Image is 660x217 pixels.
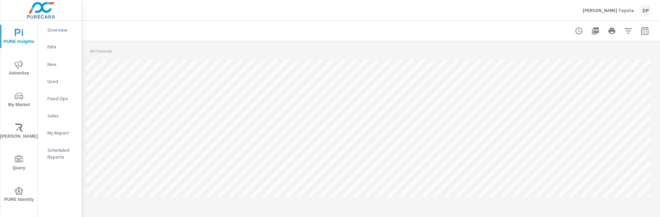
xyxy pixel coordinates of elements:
[47,95,76,102] p: Fixed Ops
[38,25,81,35] div: Overview
[621,24,635,38] button: Apply Filters
[38,76,81,87] div: Used
[90,48,112,54] p: All Channels
[47,129,76,136] p: My Report
[86,45,116,57] nav: chart navigation
[2,155,35,172] span: Query
[583,7,634,13] p: [PERSON_NAME] Toyota
[38,111,81,121] div: Sales
[2,29,35,46] span: PURE Insights
[47,78,76,85] p: Used
[2,124,35,140] span: [PERSON_NAME]
[639,4,652,16] div: DP
[2,60,35,77] span: Advertise
[38,42,81,52] div: PIPA
[638,24,652,38] button: Select Date Range
[38,128,81,138] div: My Report
[47,61,76,68] p: New
[47,44,76,50] p: PIPA
[605,24,619,38] button: Print Report
[47,112,76,119] p: Sales
[2,92,35,109] span: My Market
[47,26,76,33] p: Overview
[2,187,35,204] span: PURE Identity
[588,24,602,38] button: "Export Report to PDF"
[47,147,76,160] p: Scheduled Reports
[38,59,81,69] div: New
[38,93,81,104] div: Fixed Ops
[38,145,81,162] div: Scheduled Reports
